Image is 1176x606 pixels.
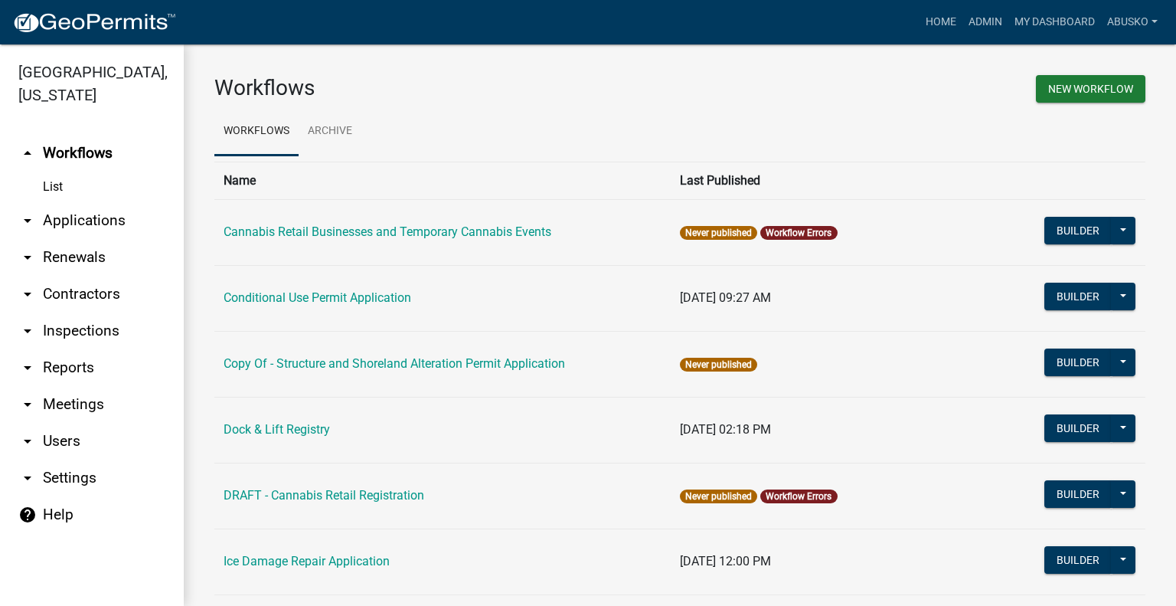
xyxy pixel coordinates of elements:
[766,228,831,238] a: Workflow Errors
[920,8,962,37] a: Home
[214,107,299,156] a: Workflows
[1101,8,1164,37] a: abusko
[962,8,1008,37] a: Admin
[1044,546,1112,574] button: Builder
[680,358,757,372] span: Never published
[680,290,771,305] span: [DATE] 09:27 AM
[299,107,361,156] a: Archive
[1044,349,1112,376] button: Builder
[680,554,771,568] span: [DATE] 12:00 PM
[224,554,390,568] a: Ice Damage Repair Application
[224,488,424,503] a: DRAFT - Cannabis Retail Registration
[224,422,330,437] a: Dock & Lift Registry
[18,432,37,450] i: arrow_drop_down
[18,248,37,267] i: arrow_drop_down
[680,422,771,437] span: [DATE] 02:18 PM
[18,395,37,414] i: arrow_drop_down
[224,224,551,239] a: Cannabis Retail Businesses and Temporary Cannabis Events
[1044,480,1112,508] button: Builder
[18,322,37,340] i: arrow_drop_down
[18,359,37,377] i: arrow_drop_down
[18,469,37,487] i: arrow_drop_down
[18,144,37,162] i: arrow_drop_up
[18,285,37,303] i: arrow_drop_down
[766,491,831,502] a: Workflow Errors
[18,506,37,524] i: help
[1044,414,1112,442] button: Builder
[1044,283,1112,310] button: Builder
[18,211,37,230] i: arrow_drop_down
[224,290,411,305] a: Conditional Use Permit Application
[1036,75,1145,103] button: New Workflow
[671,162,1010,199] th: Last Published
[1008,8,1101,37] a: My Dashboard
[1044,217,1112,244] button: Builder
[214,75,668,101] h3: Workflows
[680,490,757,503] span: Never published
[680,226,757,240] span: Never published
[224,356,565,371] a: Copy Of - Structure and Shoreland Alteration Permit Application
[214,162,671,199] th: Name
